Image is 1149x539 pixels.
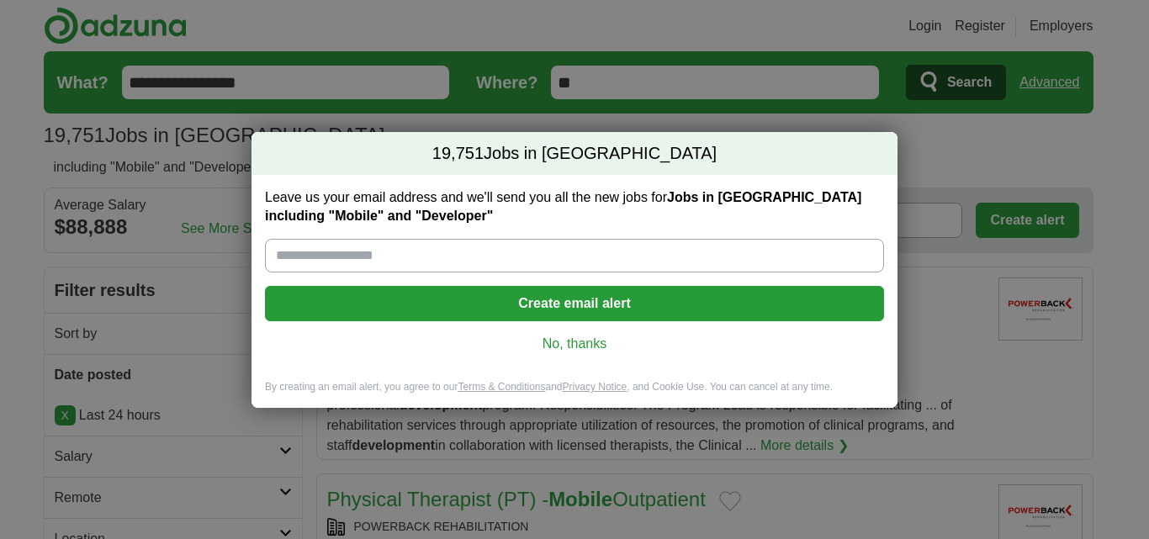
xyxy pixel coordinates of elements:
a: Privacy Notice [563,381,627,393]
div: By creating an email alert, you agree to our and , and Cookie Use. You can cancel at any time. [252,380,897,408]
h2: Jobs in [GEOGRAPHIC_DATA] [252,132,897,176]
span: 19,751 [432,142,484,166]
a: Terms & Conditions [458,381,545,393]
button: Create email alert [265,286,884,321]
label: Leave us your email address and we'll send you all the new jobs for [265,188,884,225]
a: No, thanks [278,335,871,353]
